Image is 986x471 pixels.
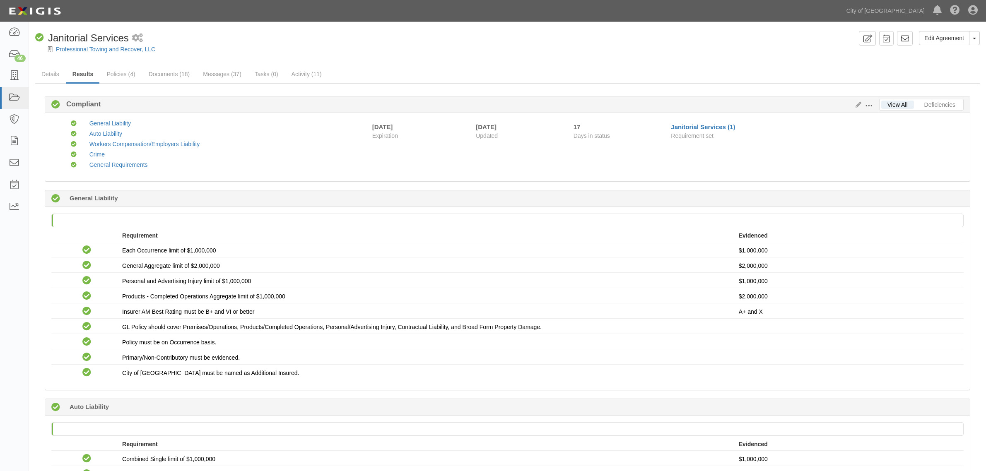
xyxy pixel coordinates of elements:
[122,456,215,462] span: Combined Single limit of $1,000,000
[197,66,248,82] a: Messages (37)
[82,454,91,463] i: Compliant
[82,322,91,331] i: Compliant
[881,101,914,109] a: View All
[918,101,962,109] a: Deficiencies
[82,276,91,285] i: Compliant
[66,66,100,84] a: Results
[35,66,65,82] a: Details
[70,402,109,411] b: Auto Liability
[372,132,470,140] span: Expiration
[71,131,77,137] i: Compliant
[51,403,60,412] i: Compliant 20 days (since 09/16/2025)
[122,441,158,447] strong: Requirement
[89,130,122,137] a: Auto Liability
[71,121,77,127] i: Compliant
[574,132,610,139] span: Days in status
[122,308,254,315] span: Insurer AM Best Rating must be B+ and VI or better
[82,246,91,255] i: Compliant
[89,161,148,168] a: General Requirements
[122,262,220,269] span: General Aggregate limit of $2,000,000
[89,120,131,127] a: General Liability
[70,194,118,202] b: General Liability
[122,324,542,330] span: GL Policy should cover Premises/Operations, Products/Completed Operations, Personal/Advertising I...
[476,132,498,139] span: Updated
[82,368,91,377] i: Compliant
[122,232,158,239] strong: Requirement
[739,441,768,447] strong: Evidenced
[122,339,216,346] span: Policy must be on Occurrence basis.
[82,307,91,316] i: Compliant
[14,55,26,62] div: 46
[739,292,957,300] p: $2,000,000
[56,46,155,53] a: Professional Towing and Recover, LLC
[142,66,196,82] a: Documents (18)
[574,123,665,131] div: Since 09/19/2025
[35,34,44,42] i: Compliant
[122,293,285,300] span: Products - Completed Operations Aggregate limit of $1,000,000
[89,151,105,158] a: Crime
[852,101,861,108] a: Edit Results
[71,142,77,147] i: Compliant
[82,338,91,346] i: Compliant
[51,195,60,203] i: Compliant 20 days (since 09/16/2025)
[100,66,141,82] a: Policies (4)
[60,99,101,109] b: Compliant
[82,292,91,300] i: Compliant
[919,31,969,45] a: Edit Agreement
[82,261,91,270] i: Compliant
[6,4,63,19] img: logo-5460c22ac91f19d4615b14bd174203de0afe785f0fc80cf4dbbc73dc1793850b.png
[372,123,393,131] div: [DATE]
[739,232,768,239] strong: Evidenced
[48,32,129,43] span: Janitorial Services
[671,132,714,139] span: Requirement set
[122,370,299,376] span: City of [GEOGRAPHIC_DATA] must be named as Additional Insured.
[476,123,561,131] div: [DATE]
[739,246,957,255] p: $1,000,000
[739,455,957,463] p: $1,000,000
[739,308,957,316] p: A+ and X
[132,34,143,43] i: 1 scheduled workflow
[89,141,200,147] a: Workers Compensation/Employers Liability
[82,353,91,362] i: Compliant
[51,101,60,109] i: Compliant
[122,247,216,254] span: Each Occurrence limit of $1,000,000
[71,152,77,158] i: Compliant
[248,66,284,82] a: Tasks (0)
[35,31,129,45] div: Janitorial Services
[950,6,960,16] i: Help Center - Complianz
[739,277,957,285] p: $1,000,000
[285,66,328,82] a: Activity (11)
[122,278,251,284] span: Personal and Advertising Injury limit of $1,000,000
[71,162,77,168] i: Compliant
[122,354,240,361] span: Primary/Non-Contributory must be evidenced.
[671,123,735,130] a: Janitorial Services (1)
[739,262,957,270] p: $2,000,000
[842,2,929,19] a: City of [GEOGRAPHIC_DATA]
